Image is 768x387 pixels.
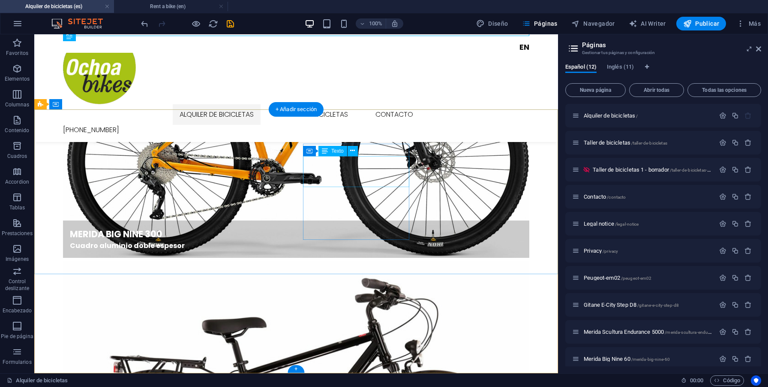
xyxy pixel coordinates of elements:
span: : [696,377,697,384]
p: Pie de página [1,333,33,340]
button: Publicar [676,17,726,30]
div: Pestañas de idiomas [565,63,761,80]
div: Alquiler de bicicletas/ [581,113,715,118]
div: Eliminar [744,193,752,200]
div: Gitane E-City Step D8/gitane-e-city-step-d8 [581,302,715,308]
div: Merida Big Nine 60/merida-big-nine-60 [581,356,715,362]
button: undo [139,18,150,29]
div: Eliminar [744,328,752,336]
i: Volver a cargar página [208,19,218,29]
img: Editor Logo [49,18,114,29]
div: + [288,365,304,373]
div: Configuración [719,328,726,336]
button: 100% [356,18,386,29]
span: Haz clic para abrir la página [584,356,670,362]
div: Configuración [719,301,726,308]
div: Duplicar [732,220,739,227]
div: Eliminar [744,355,752,363]
button: Haz clic para salir del modo de previsualización y seguir editando [191,18,201,29]
span: Haz clic para abrir la página [584,139,667,146]
button: save [225,18,235,29]
button: Diseño [473,17,512,30]
p: Cuadros [7,153,27,160]
p: Elementos [5,76,30,82]
span: Haz clic para abrir la página [584,248,618,254]
span: Navegador [571,19,615,28]
div: Eliminar [744,247,752,254]
span: Nueva página [569,88,622,93]
span: Haz clic para abrir la página [584,193,626,200]
i: Guardar (Ctrl+S) [225,19,235,29]
span: /merida-scultura-endurance-5000 [665,330,730,335]
h4: Rent a bike (en) [114,2,228,11]
button: Usercentrics [751,375,761,386]
div: Legal notice/legal-notice [581,221,715,227]
p: Encabezado [3,307,32,314]
span: Inglés (11) [607,62,634,74]
span: Todas las opciones [691,88,757,93]
span: Texto [331,148,344,154]
span: Haz clic para abrir la página [584,302,679,308]
div: Duplicar [732,166,739,173]
div: Diseño (Ctrl+Alt+Y) [473,17,512,30]
h2: Páginas [582,41,761,49]
button: Abrir todas [629,83,684,97]
div: Privacy/privacy [581,248,715,254]
div: Configuración [719,139,726,146]
div: Eliminar [744,220,752,227]
div: Duplicar [732,139,739,146]
span: Haz clic para abrir la página [584,221,639,227]
span: Diseño [476,19,508,28]
a: Haz clic para cancelar la selección y doble clic para abrir páginas [7,375,68,386]
span: Páginas [522,19,558,28]
p: Favoritos [6,50,28,57]
span: /legal-notice [615,222,639,227]
i: Deshacer: Cambiar texto (Ctrl+Z) [140,19,150,29]
button: Más [733,17,764,30]
div: Configuración [719,274,726,281]
div: Eliminar [744,274,752,281]
span: Abrir todas [633,88,680,93]
p: Columnas [5,101,30,108]
p: Accordion [5,178,29,185]
p: Imágenes [6,256,29,263]
button: Todas las opciones [687,83,761,97]
div: Eliminar [744,166,752,173]
div: + Añadir sección [269,102,324,117]
span: Publicar [683,19,720,28]
span: /taller-de-bicicletas [631,141,667,145]
span: /taller-de-bicicletas-1-borrador [670,168,728,172]
p: Prestaciones [2,230,32,237]
div: Taller de bicicletas/taller-de-bicicletas [581,140,715,145]
div: Duplicar [732,247,739,254]
div: Duplicar [732,112,739,119]
button: Navegador [568,17,618,30]
span: Código [714,375,740,386]
span: Alquiler de bicicletas [584,112,638,119]
div: La página principal no puede eliminarse [744,112,752,119]
div: Configuración [719,355,726,363]
span: /contacto [607,195,626,200]
p: Formularios [3,359,31,366]
span: Español (12) [565,62,597,74]
span: /merida-big-nine-60 [631,357,670,362]
div: Duplicar [732,274,739,281]
span: Más [736,19,761,28]
div: Configuración [719,166,726,173]
p: Tablas [9,204,25,211]
button: Código [710,375,744,386]
h6: Tiempo de la sesión [681,375,704,386]
div: Configuración [719,247,726,254]
div: Duplicar [732,193,739,200]
i: Al redimensionar, ajustar el nivel de zoom automáticamente para ajustarse al dispositivo elegido. [391,20,399,27]
span: Haz clic para abrir la página [593,166,728,173]
div: Configuración [719,193,726,200]
button: Páginas [519,17,561,30]
div: Taller de bicicletas 1 - borrador/taller-de-bicicletas-1-borrador [590,167,715,172]
span: /peugeot-em02 [621,276,652,281]
div: Duplicar [732,301,739,308]
div: Peugeot-em02/peugeot-em02 [581,275,715,281]
span: /privacy [603,249,618,254]
span: AI Writer [629,19,666,28]
h3: Gestionar tus páginas y configuración [582,49,744,57]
